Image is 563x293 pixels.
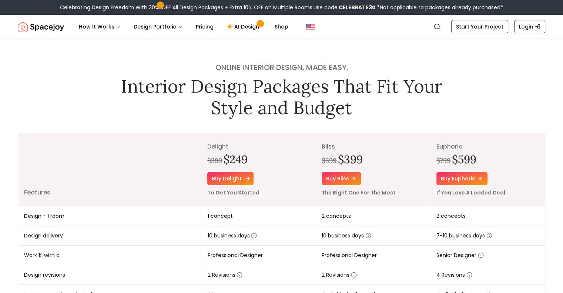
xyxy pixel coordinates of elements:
[322,232,371,239] span: 10 business days
[436,156,450,166] div: $799
[376,4,503,11] span: *Not applicable to packages already purchased*
[322,156,336,166] div: $599
[322,172,361,185] a: Buy bliss
[207,189,259,196] small: To Get You Started
[73,19,126,34] button: How It Works
[73,19,294,34] nav: Main
[207,271,242,279] span: 2 Revisions
[452,153,476,166] h2: $599
[221,19,267,34] a: AI Design
[436,142,539,151] p: euphoria
[116,62,448,73] h4: Online interior design, made easy.
[207,156,222,166] div: $399
[322,252,377,259] span: Professional Designer
[269,19,294,34] a: Shop
[116,76,448,118] h1: Interior Design Packages That Fit Your Style and Budget
[436,172,487,185] a: Buy euphoria
[436,212,466,220] span: 2 concepts
[514,20,545,33] a: Login
[128,19,188,34] button: Design Portfolio
[436,232,492,239] span: 7-10 business days
[322,271,357,279] span: 2 Revisions
[18,226,201,246] td: Design delivery
[322,189,396,196] small: The Right One For The Most
[207,252,262,259] span: Professional Designer
[451,20,508,33] a: Start Your Project
[207,172,254,185] a: Buy delight
[18,206,201,226] td: Design - 1 room
[60,4,503,11] div: Celebrating Design Freedom With 30% OFF All Design Packages + Extra 10% OFF on Multiple Rooms.
[436,189,505,196] small: If You Love A Loaded Deal
[207,232,257,239] span: 10 business days
[436,271,472,279] span: 4 Revisions
[306,22,315,31] img: United States
[338,153,363,166] h2: $399
[339,4,376,11] b: CELEBRATE30
[224,153,248,166] h2: $249
[322,142,424,151] p: bliss
[18,265,201,285] td: Design revisions
[18,15,545,39] nav: Global
[322,212,351,220] span: 2 concepts
[18,19,64,34] img: Spacejoy Logo
[436,252,484,259] span: Senior Designer
[190,19,219,34] a: Pricing
[314,4,376,11] span: Use code:
[18,133,201,206] th: Features
[18,246,201,265] td: Work 1:1 with a
[18,19,64,34] a: Spacejoy
[207,212,232,220] span: 1 concept
[207,142,310,151] p: delight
